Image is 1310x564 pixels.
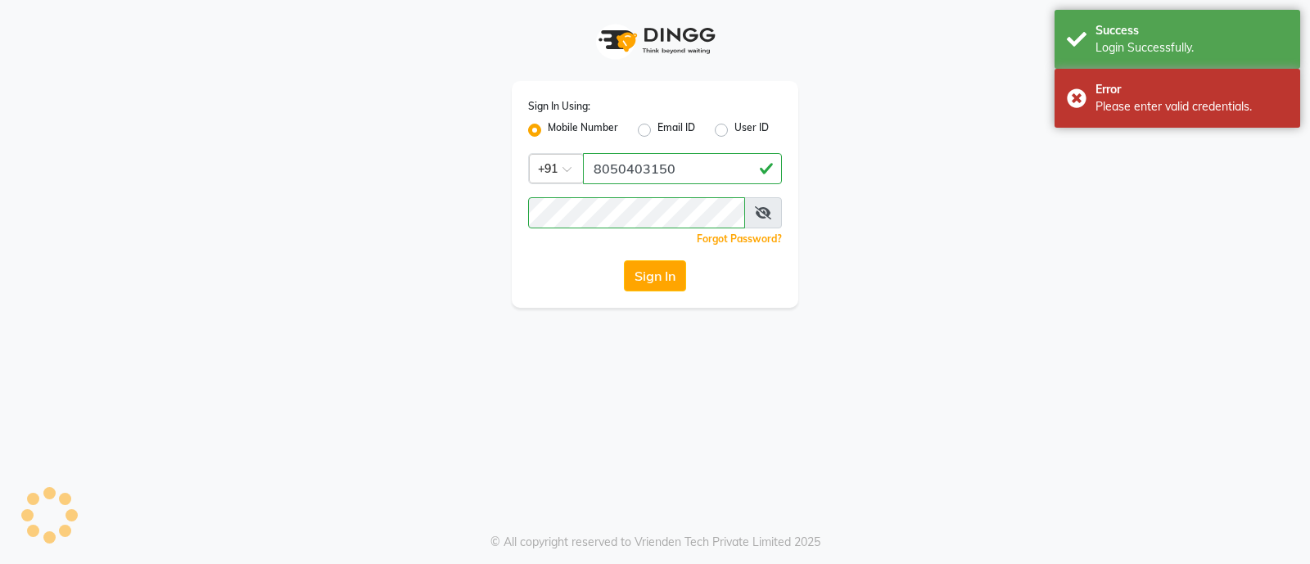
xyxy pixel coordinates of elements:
[583,153,782,184] input: Username
[1095,22,1288,39] div: Success
[528,99,590,114] label: Sign In Using:
[657,120,695,140] label: Email ID
[734,120,769,140] label: User ID
[624,260,686,291] button: Sign In
[1095,39,1288,56] div: Login Successfully.
[589,16,720,65] img: logo1.svg
[1095,98,1288,115] div: Please enter valid credentials.
[528,197,745,228] input: Username
[1095,81,1288,98] div: Error
[548,120,618,140] label: Mobile Number
[697,232,782,245] a: Forgot Password?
